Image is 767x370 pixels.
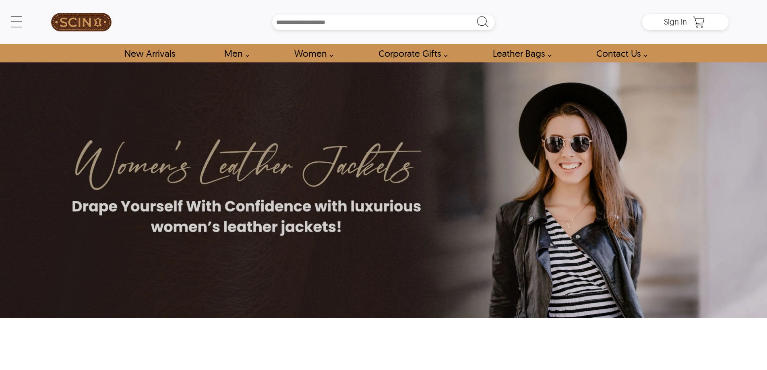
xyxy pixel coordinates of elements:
a: Shop Leather Bags [484,44,556,62]
a: Sign in [664,19,687,26]
a: Shopping Cart [691,16,707,28]
a: Shop Leather Corporate Gifts [369,44,452,62]
a: SCIN [38,4,124,40]
img: SCIN [51,4,112,40]
a: contact-us [587,44,652,62]
a: Shop Women Leather Jackets [285,44,338,62]
span: Sign in [664,17,687,27]
a: shop men's leather jackets [215,44,254,62]
a: Shop New Arrivals [115,44,184,62]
